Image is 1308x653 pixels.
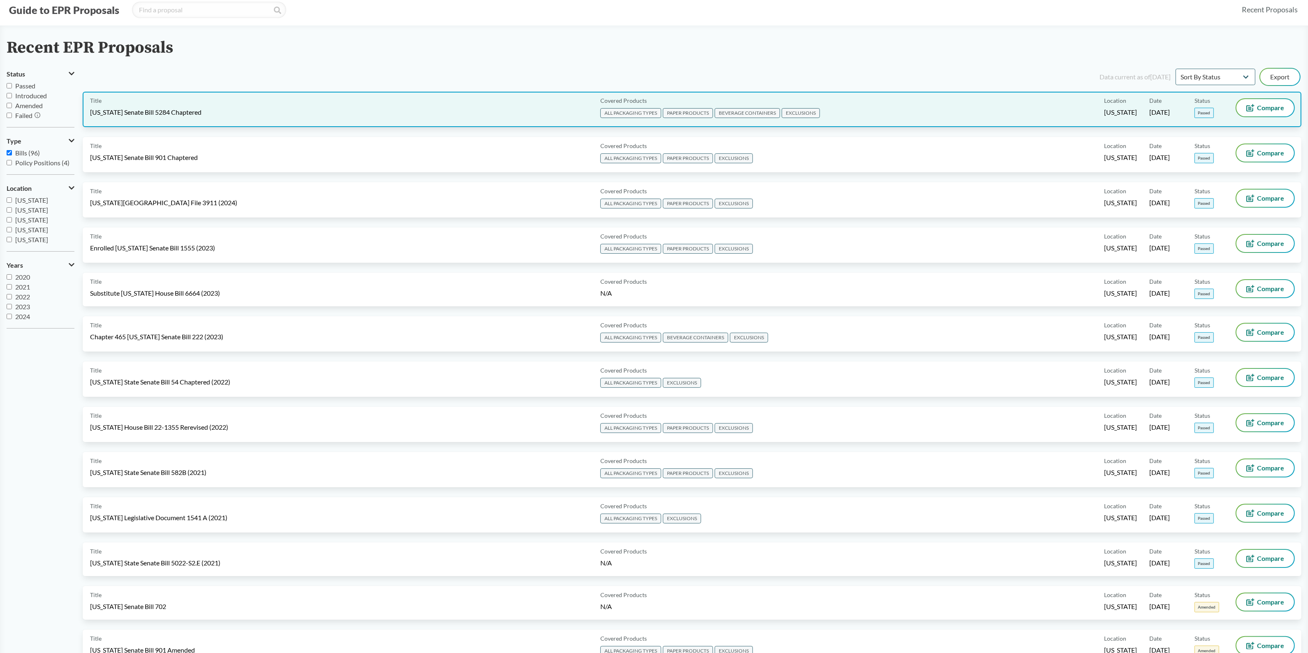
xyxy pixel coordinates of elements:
input: 2022 [7,294,12,299]
button: Compare [1236,369,1294,386]
span: Passed [15,82,35,90]
span: Compare [1257,374,1284,381]
span: Passed [1195,153,1214,163]
button: Compare [1236,459,1294,477]
span: [DATE] [1149,377,1170,387]
span: Status [1195,411,1210,420]
span: [US_STATE] State Senate Bill 5022-S2.E (2021) [90,558,220,567]
span: Compare [1257,510,1284,516]
span: [US_STATE] [15,226,48,234]
span: Compare [1257,150,1284,156]
span: [US_STATE] [15,206,48,214]
span: [DATE] [1149,468,1170,477]
button: Compare [1236,414,1294,431]
input: 2020 [7,274,12,280]
span: Status [1195,366,1210,375]
span: Title [90,96,102,105]
span: Location [7,185,32,192]
span: Status [1195,187,1210,195]
span: Covered Products [600,502,647,510]
span: [US_STATE] [15,196,48,204]
span: [US_STATE] [1104,602,1137,611]
span: Passed [1195,423,1214,433]
span: [US_STATE] [1104,332,1137,341]
span: Title [90,232,102,241]
span: [US_STATE] Legislative Document 1541 A (2021) [90,513,227,522]
span: [DATE] [1149,153,1170,162]
h2: Recent EPR Proposals [7,39,173,57]
span: Substitute [US_STATE] House Bill 6664 (2023) [90,289,220,298]
span: [US_STATE] Senate Bill 5284 Chaptered [90,108,201,117]
span: [US_STATE] [1104,423,1137,432]
span: Date [1149,321,1162,329]
input: [US_STATE] [7,237,12,242]
span: Location [1104,232,1126,241]
span: ALL PACKAGING TYPES [600,244,661,254]
span: [DATE] [1149,558,1170,567]
span: [US_STATE][GEOGRAPHIC_DATA] File 3911 (2024) [90,198,237,207]
button: Guide to EPR Proposals [7,3,122,16]
input: Bills (96) [7,150,12,155]
input: Amended [7,103,12,108]
span: Compare [1257,195,1284,201]
span: Status [1195,96,1210,105]
span: [DATE] [1149,108,1170,117]
span: Compare [1257,642,1284,649]
span: BEVERAGE CONTAINERS [715,108,780,118]
span: Status [1195,634,1210,643]
span: Date [1149,232,1162,241]
span: Amended [1195,602,1219,612]
button: Location [7,181,74,195]
span: Status [1195,141,1210,150]
input: [US_STATE] [7,207,12,213]
span: Passed [1195,513,1214,523]
span: Covered Products [600,321,647,329]
span: PAPER PRODUCTS [663,199,713,208]
span: EXCLUSIONS [715,423,753,433]
span: Date [1149,456,1162,465]
span: Passed [1195,198,1214,208]
span: Date [1149,141,1162,150]
span: ALL PACKAGING TYPES [600,468,661,478]
span: Location [1104,456,1126,465]
span: [DATE] [1149,513,1170,522]
button: Status [7,67,74,81]
span: Covered Products [600,232,647,241]
span: [DATE] [1149,243,1170,252]
span: N/A [600,602,612,610]
span: Covered Products [600,366,647,375]
span: Title [90,411,102,420]
span: Passed [1195,289,1214,299]
span: Compare [1257,329,1284,336]
input: Policy Positions (4) [7,160,12,165]
span: [US_STATE] [15,236,48,243]
span: [US_STATE] [1104,153,1137,162]
span: PAPER PRODUCTS [663,153,713,163]
button: Compare [1236,235,1294,252]
span: Title [90,321,102,329]
span: 2022 [15,293,30,301]
span: Title [90,547,102,556]
span: [DATE] [1149,198,1170,207]
span: Location [1104,411,1126,420]
input: [US_STATE] [7,197,12,203]
span: Covered Products [600,187,647,195]
span: Covered Products [600,456,647,465]
span: Covered Products [600,96,647,105]
span: ALL PACKAGING TYPES [600,514,661,523]
span: Location [1104,96,1126,105]
span: EXCLUSIONS [715,244,753,254]
button: Export [1260,69,1300,85]
span: Title [90,366,102,375]
span: Title [90,590,102,599]
input: Failed [7,113,12,118]
span: Compare [1257,555,1284,562]
span: [DATE] [1149,602,1170,611]
span: [US_STATE] State Senate Bill 54 Chaptered (2022) [90,377,230,387]
span: ALL PACKAGING TYPES [600,199,661,208]
span: Covered Products [600,141,647,150]
span: Location [1104,590,1126,599]
span: EXCLUSIONS [663,378,701,388]
input: Find a proposal [132,2,286,18]
span: Enrolled [US_STATE] Senate Bill 1555 (2023) [90,243,215,252]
